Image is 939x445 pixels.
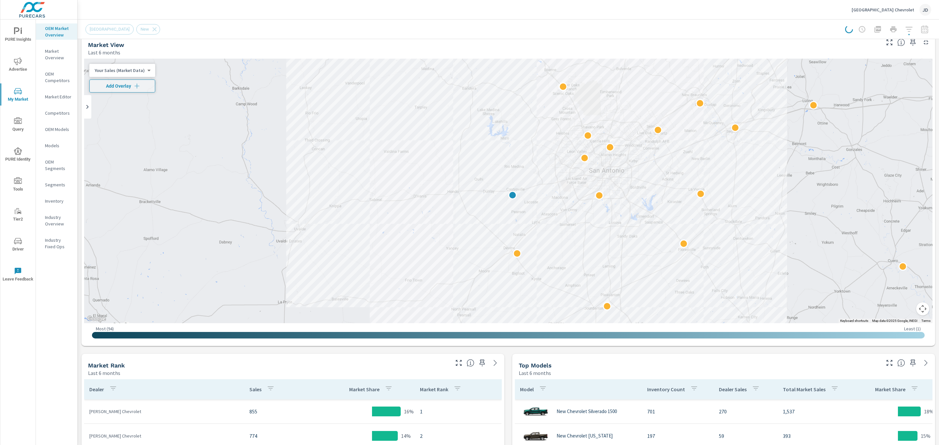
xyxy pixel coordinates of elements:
p: Market Share [349,386,380,393]
span: Save this to your personalized report [477,358,487,368]
p: 197 [647,432,708,440]
div: Industry Overview [36,212,77,229]
span: Save this to your personalized report [908,37,918,48]
p: 16% [404,408,414,415]
p: Last 6 months [88,49,120,56]
p: [PERSON_NAME] Chevrolet [89,408,239,415]
p: New Chevrolet Silverado 1500 [557,409,617,414]
p: [GEOGRAPHIC_DATA] Chevrolet [852,7,914,13]
p: 15% [921,432,931,440]
p: Market Share [875,386,905,393]
span: Save this to your personalized report [908,358,918,368]
h5: Market View [88,41,124,48]
p: Market Rank [420,386,448,393]
div: Models [36,141,77,151]
span: Tools [2,177,34,193]
span: Query [2,117,34,133]
span: My Market [2,87,34,103]
p: 855 [249,408,324,415]
button: Make Fullscreen [454,358,464,368]
button: Make Fullscreen [884,37,895,48]
span: Add Overlay [92,83,152,89]
button: Keyboard shortcuts [840,319,868,323]
div: Market Overview [36,46,77,63]
p: Total Market Sales [783,386,826,393]
span: Find the biggest opportunities in your market for your inventory. Understand by postal code where... [897,38,905,46]
div: OEM Models [36,124,77,134]
p: Sales [249,386,261,393]
img: glamour [523,402,549,421]
h5: Top Models [519,362,552,369]
p: Dealer Sales [719,386,747,393]
span: Market Rank shows you how you rank, in terms of sales, to other dealerships in your market. “Mark... [467,359,474,367]
p: [PERSON_NAME] Chevrolet [89,433,239,439]
p: 1 [420,408,496,415]
p: 701 [647,408,708,415]
p: OEM Competitors [45,71,72,84]
p: OEM Models [45,126,72,133]
p: Market Editor [45,93,72,100]
img: Google [86,315,107,323]
p: New Chevrolet [US_STATE] [557,433,613,439]
p: 774 [249,432,324,440]
span: Leave Feedback [2,267,34,283]
div: Industry Fixed Ops [36,235,77,251]
button: Minimize Widget [921,37,931,48]
p: Model [520,386,534,393]
button: Add Overlay [89,79,155,93]
span: Map data ©2025 Google, INEGI [872,319,917,323]
span: Advertise [2,57,34,73]
span: PURE Insights [2,27,34,43]
p: 393 [783,432,852,440]
p: 18% [924,408,934,415]
h5: Market Rank [88,362,125,369]
div: Competitors [36,108,77,118]
p: Least ( 1 ) [904,326,921,332]
p: OEM Market Overview [45,25,72,38]
p: Segments [45,181,72,188]
span: Tier2 [2,207,34,223]
p: Models [45,142,72,149]
a: See more details in report [921,358,931,368]
p: Industry Fixed Ops [45,237,72,250]
a: Terms (opens in new tab) [921,319,931,323]
p: Last 6 months [88,369,120,377]
p: Inventory Count [647,386,685,393]
span: PURE Identity [2,147,34,163]
p: OEM Segments [45,159,72,172]
p: Most ( 94 ) [96,326,114,332]
div: JD [919,4,931,16]
p: Industry Overview [45,214,72,227]
a: Open this area in Google Maps (opens a new window) [86,315,107,323]
span: Find the biggest opportunities within your model lineup nationwide. [Source: Market registration ... [897,359,905,367]
div: Segments [36,180,77,190]
button: Make Fullscreen [884,358,895,368]
div: Your Sales (Market Data) [89,67,150,74]
p: 2 [420,432,496,440]
p: Dealer [89,386,104,393]
button: Map camera controls [916,302,929,315]
p: Market Overview [45,48,72,61]
p: Inventory [45,198,72,204]
div: OEM Segments [36,157,77,173]
div: Market Editor [36,92,77,102]
p: 14% [401,432,411,440]
div: OEM Competitors [36,69,77,85]
p: Your Sales (Market Data) [95,67,145,73]
div: OEM Market Overview [36,23,77,40]
p: Competitors [45,110,72,116]
span: Driver [2,237,34,253]
div: nav menu [0,20,36,289]
p: Last 6 months [519,369,551,377]
div: Inventory [36,196,77,206]
p: 1,537 [783,408,852,415]
p: 59 [719,432,772,440]
p: 270 [719,408,772,415]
